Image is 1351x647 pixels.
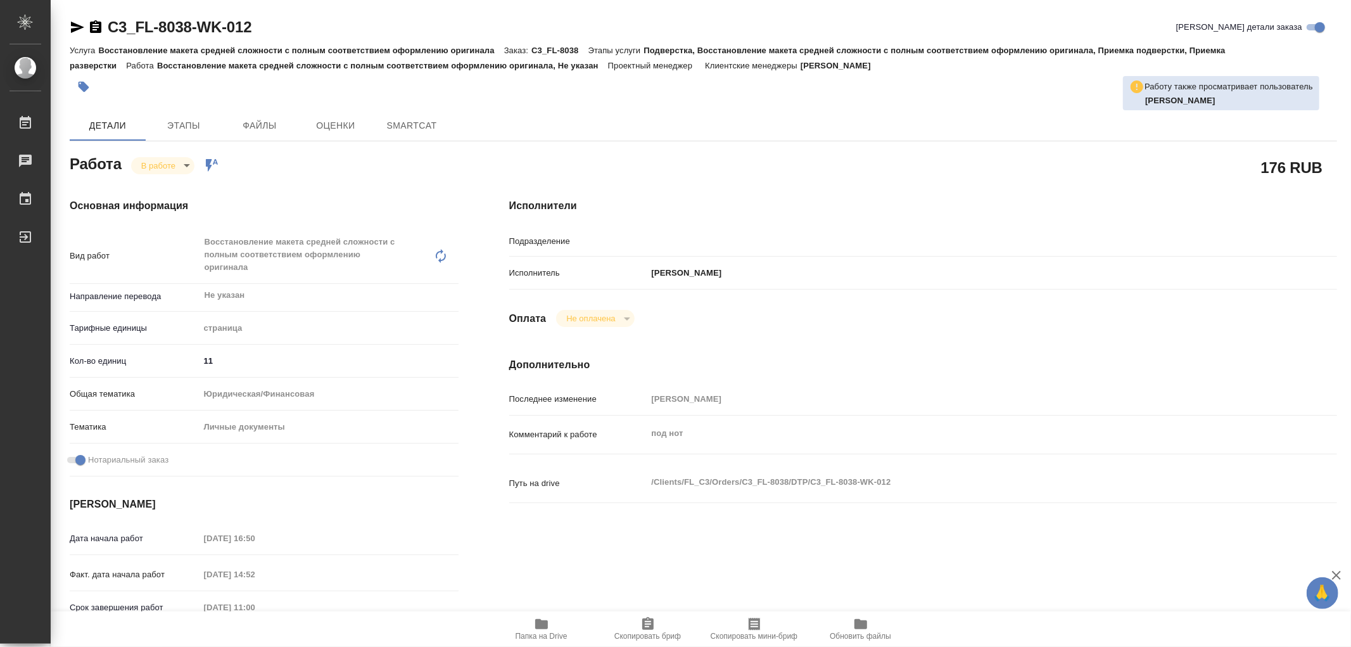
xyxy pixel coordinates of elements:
p: Заказ: [504,46,531,55]
p: Подверстка, Восстановление макета средней сложности с полным соответствием оформлению оригинала, ... [70,46,1226,70]
textarea: под нот [647,423,1268,444]
span: Файлы [229,118,290,134]
input: Пустое поле [200,529,310,548]
span: Скопировать бриф [614,632,681,641]
p: Направление перевода [70,290,200,303]
button: Обновить файлы [808,612,914,647]
p: Работу также просматривает пользователь [1145,80,1313,93]
h4: Оплата [509,311,547,326]
span: Папка на Drive [516,632,568,641]
h4: Дополнительно [509,357,1337,373]
p: Услуга [70,46,98,55]
div: страница [200,317,459,339]
button: Скопировать ссылку [88,20,103,35]
input: Пустое поле [200,598,310,617]
p: C3_FL-8038 [531,46,588,55]
p: Путь на drive [509,477,647,490]
button: Папка на Drive [488,612,595,647]
button: Скопировать ссылку для ЯМессенджера [70,20,85,35]
div: Юридическая/Финансовая [200,383,459,405]
b: [PERSON_NAME] [1145,96,1215,105]
button: В работе [137,160,179,171]
a: C3_FL-8038-WK-012 [108,18,251,35]
span: Оценки [305,118,366,134]
p: Работа [126,61,157,70]
p: Кол-во единиц [70,355,200,368]
p: [PERSON_NAME] [647,267,722,279]
p: Восстановление макета средней сложности с полным соответствием оформлению оригинала, Не указан [157,61,608,70]
textarea: /Clients/FL_C3/Orders/C3_FL-8038/DTP/C3_FL-8038-WK-012 [647,471,1268,493]
button: Не оплачена [562,313,619,324]
p: Клиентские менеджеры [705,61,801,70]
p: Этапы услуги [588,46,644,55]
input: ✎ Введи что-нибудь [200,352,459,370]
h4: Основная информация [70,198,459,214]
div: В работе [131,157,194,174]
span: Скопировать мини-бриф [711,632,797,641]
button: 🙏 [1307,577,1338,609]
h4: [PERSON_NAME] [70,497,459,512]
p: Факт. дата начала работ [70,568,200,581]
button: Скопировать мини-бриф [701,612,808,647]
p: Смыслова Светлана [1145,94,1313,107]
h2: 176 RUB [1261,157,1322,178]
span: [PERSON_NAME] детали заказа [1176,21,1302,34]
p: Исполнитель [509,267,647,279]
p: Подразделение [509,235,647,248]
p: Тематика [70,421,200,433]
p: Проектный менеджер [608,61,695,70]
p: Последнее изменение [509,393,647,406]
p: Общая тематика [70,388,200,400]
p: Срок завершения работ [70,601,200,614]
p: Вид работ [70,250,200,262]
div: В работе [556,310,634,327]
p: [PERSON_NAME] [801,61,880,70]
span: Этапы [153,118,214,134]
span: Обновить файлы [830,632,891,641]
span: SmartCat [381,118,442,134]
span: Нотариальный заказ [88,454,168,466]
p: Тарифные единицы [70,322,200,335]
button: Добавить тэг [70,73,98,101]
input: Пустое поле [200,565,310,584]
input: Пустое поле [647,390,1268,408]
p: Дата начала работ [70,532,200,545]
span: 🙏 [1312,580,1333,606]
button: Скопировать бриф [595,612,701,647]
div: Личные документы [200,416,459,438]
span: Детали [77,118,138,134]
p: Восстановление макета средней сложности с полным соответствием оформлению оригинала [98,46,504,55]
h4: Исполнители [509,198,1337,214]
h2: Работа [70,151,122,174]
p: Комментарий к работе [509,428,647,441]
